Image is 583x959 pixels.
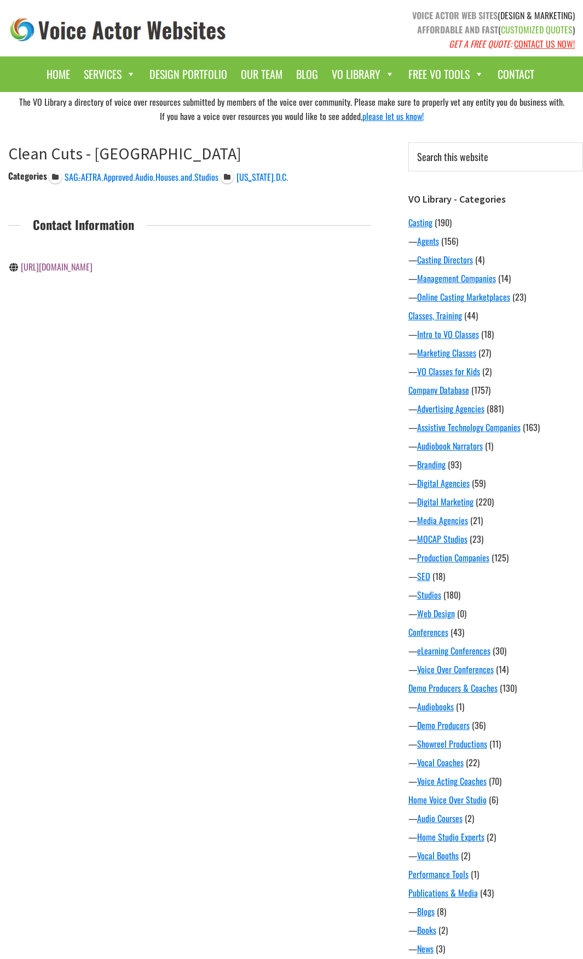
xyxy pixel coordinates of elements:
[461,849,470,862] span: (2)
[412,9,498,22] strong: VOICE ACTOR WEB SITES
[408,886,478,899] a: Publications & Media
[144,62,233,87] a: Design Portfolio
[456,700,464,713] span: (1)
[417,719,470,732] a: Demo Producers
[417,830,484,843] a: Home Studio Experts
[8,15,228,44] img: voice_actor_websites_logo
[487,402,504,415] span: (881)
[514,37,575,50] a: CONTACT US NOW!
[408,625,448,639] a: Conferences
[417,495,474,508] a: Digital Marketing
[417,812,463,825] a: Audio Courses
[466,756,480,769] span: (22)
[512,290,526,303] span: (23)
[472,719,486,732] span: (36)
[417,774,487,788] a: Voice Acting Coaches
[465,812,474,825] span: (2)
[21,260,93,273] a: [URL][DOMAIN_NAME]
[501,23,573,36] span: CUSTOMIZED QUOTES
[408,681,498,694] a: Demo Producers & Coaches
[457,607,466,620] span: (0)
[8,143,371,298] article: Clean Cuts - DC
[403,62,489,87] a: Free VO Tools
[448,458,461,471] span: (93)
[417,23,498,36] strong: AFFORDABLE AND FAST
[8,143,371,163] h1: Clean Cuts - [GEOGRAPHIC_DATA]
[417,756,464,769] a: Vocal Coaches
[489,793,498,806] span: (6)
[8,169,47,182] div: Categories
[470,514,483,527] span: (21)
[472,476,486,490] span: (59)
[498,272,511,285] span: (14)
[78,62,141,87] a: Services
[236,170,288,183] span: [US_STATE] D.C.
[480,886,494,899] span: (43)
[475,253,484,266] span: (4)
[417,328,479,341] a: Intro to VO Classes
[451,625,464,639] span: (43)
[41,62,76,87] a: Home
[417,402,484,415] a: Advertising Agencies
[417,272,496,285] a: Management Companies
[417,607,455,620] a: Web Design
[291,62,324,87] a: Blog
[417,923,436,937] a: Books
[437,905,446,918] span: (8)
[470,532,483,545] span: (23)
[417,700,454,713] a: Audiobooks
[326,62,400,87] a: VO Library
[417,458,446,471] a: Branding
[436,942,445,955] span: (3)
[478,346,491,359] span: (27)
[417,942,434,955] a: News
[221,169,288,182] a: [US_STATE] D.C.
[362,110,424,123] a: please let us know!
[482,365,492,378] span: (2)
[500,681,517,694] span: (130)
[408,383,469,397] a: Company Database
[417,234,439,248] a: Agents
[417,476,470,490] a: Digital Agencies
[435,216,452,229] span: (190)
[432,570,445,583] span: (18)
[417,551,489,564] a: Production Companies
[300,8,575,51] p: (DESIGN & MARKETING) ( )
[408,216,432,229] a: Casting
[417,588,441,601] a: Studios
[65,170,218,183] span: SAG-AFTRA Approved Audio Houses and Studios
[417,532,467,545] a: MOCAP Studios
[523,421,540,434] span: (163)
[417,570,430,583] a: SEO
[464,309,478,322] span: (44)
[417,365,480,378] a: VO Classes for Kids
[408,868,469,881] a: Performance Tools
[408,793,487,806] a: Home Voice Over Studio
[417,849,459,862] a: Vocal Booths
[489,737,501,750] span: (11)
[481,328,494,341] span: (18)
[489,774,501,788] span: (70)
[485,439,493,452] span: (1)
[417,290,510,303] a: Online Casting Marketplaces
[449,37,512,50] em: GET A FREE QUOTE:
[417,663,494,676] a: Voice Over Conferences
[487,830,496,843] span: (2)
[441,234,458,248] span: (156)
[417,439,483,452] a: Audiobook Narrators
[471,383,490,397] span: (1757)
[417,737,487,750] a: Showreel Productions
[417,346,476,359] a: Marketing Classes
[476,495,494,508] span: (220)
[471,868,479,881] span: (1)
[235,62,288,87] a: Our Team
[49,169,218,182] a: SAG-AFTRA Approved Audio Houses and Studios
[417,905,435,918] a: Blogs
[417,253,473,266] a: Casting Directors
[417,514,468,527] a: Media Agencies
[417,421,521,434] a: Assistive Technology Companies
[443,588,460,601] span: (180)
[492,551,509,564] span: (125)
[492,62,540,87] a: Contact
[438,923,448,937] span: (2)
